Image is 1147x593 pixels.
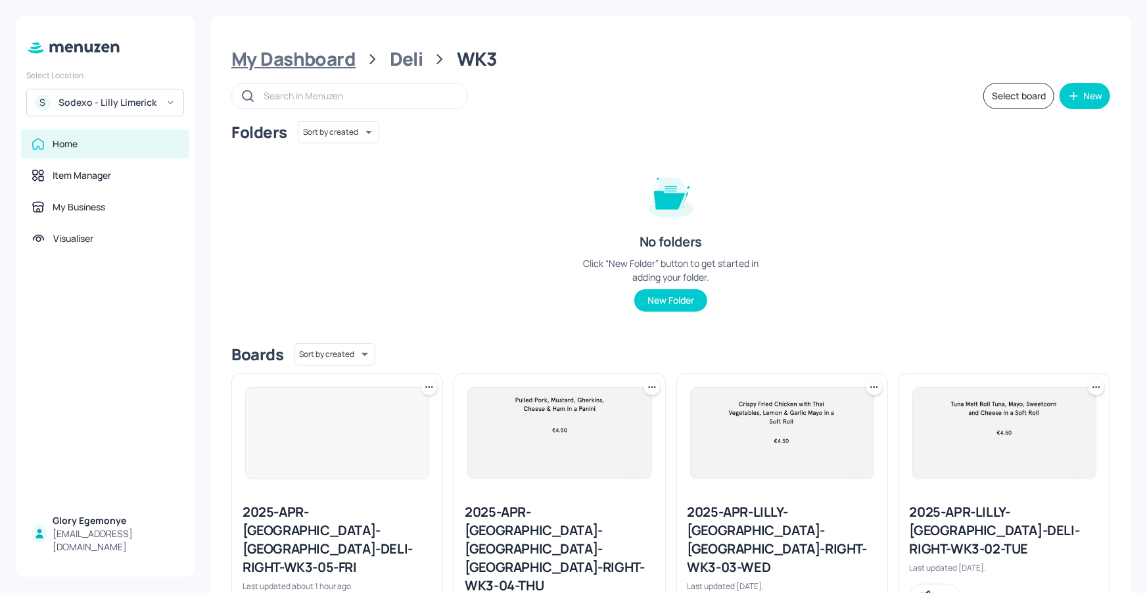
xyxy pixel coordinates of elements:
[634,289,707,312] button: New Folder
[53,137,78,151] div: Home
[294,341,375,368] div: Sort by created
[640,233,702,251] div: No folders
[53,232,93,245] div: Visualiser
[457,47,498,71] div: WK3
[243,581,432,592] div: Last updated about 1 hour ago.
[390,47,423,71] div: Deli
[910,562,1099,573] div: Last updated [DATE].
[913,388,1096,479] img: 2025-09-02-1756807366696a580mlka4wk.jpeg
[910,503,1099,558] div: 2025-APR-LILLY-[GEOGRAPHIC_DATA]-DELI-RIGHT-WK3-02-TUE
[468,388,651,479] img: 2025-09-04-1756982325422oon4a5bzydf.jpeg
[53,514,179,527] div: Glory Egemonye
[53,201,105,214] div: My Business
[231,122,287,143] div: Folders
[573,256,770,284] div: Click “New Folder” button to get started in adding your folder.
[688,581,877,592] div: Last updated [DATE].
[59,96,158,109] div: Sodexo - Lilly Limerick
[53,169,111,182] div: Item Manager
[231,344,283,365] div: Boards
[983,83,1054,109] button: Select board
[1060,83,1110,109] button: New
[264,86,454,105] input: Search in Menuzen
[638,162,704,227] img: folder-empty
[243,503,432,577] div: 2025-APR-[GEOGRAPHIC_DATA]-[GEOGRAPHIC_DATA]-DELI-RIGHT-WK3-05-FRI
[688,503,877,577] div: 2025-APR-LILLY-[GEOGRAPHIC_DATA]-[GEOGRAPHIC_DATA]-RIGHT-WK3-03-WED
[53,527,179,554] div: [EMAIL_ADDRESS][DOMAIN_NAME]
[35,95,51,110] div: S
[26,70,184,81] div: Select Location
[298,119,379,145] div: Sort by created
[691,388,874,479] img: 2025-09-03-1756894802361rfauqyjbzjo.jpeg
[231,47,356,71] div: My Dashboard
[1083,91,1102,101] div: New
